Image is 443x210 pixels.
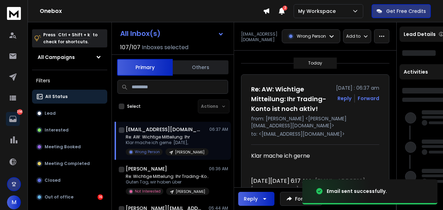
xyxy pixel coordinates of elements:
[40,7,263,15] h1: Onebox
[298,8,339,15] p: My Workspace
[32,90,107,104] button: All Status
[336,84,379,91] p: [DATE] : 06:37 am
[6,112,20,126] a: 394
[327,188,387,195] div: Email sent successfully.
[126,134,209,140] p: Re: AW: Wichtige Mitteilung: Ihr
[32,173,107,187] button: Closed
[45,144,81,150] p: Meeting Booked
[251,115,379,129] p: from: [PERSON_NAME] <[PERSON_NAME][EMAIL_ADDRESS][DOMAIN_NAME]>
[45,127,69,133] p: Interested
[241,31,278,43] p: [EMAIL_ADDRESS][DOMAIN_NAME]
[43,31,98,45] p: Press to check for shortcuts.
[175,150,204,155] p: [PERSON_NAME]
[126,126,202,133] h1: [EMAIL_ADDRESS][DOMAIN_NAME]
[32,106,107,120] button: Lead
[280,192,322,206] button: Forward
[120,30,161,37] h1: All Inbox(s)
[126,174,209,179] p: Re: Wichtige Mitteilung: Ihr Trading-Konto
[45,94,68,99] p: All Status
[209,127,228,132] p: 06:37 AM
[372,4,431,18] button: Get Free Credits
[251,152,374,160] div: Klar mache ich gerne
[173,60,228,75] button: Others
[176,189,205,194] p: [PERSON_NAME]
[120,43,140,52] span: 107 / 107
[32,157,107,171] button: Meeting Completed
[38,54,75,61] h1: All Campaigns
[126,140,209,145] p: Klar mache ich gerne [DATE],
[238,192,274,206] button: Reply
[45,111,56,116] p: Lead
[142,43,188,52] h3: Inboxes selected
[17,109,23,115] p: 394
[358,95,379,102] div: Forward
[7,195,21,209] button: M
[251,84,332,114] h1: Re: AW: Wichtige Mitteilung: Ihr Trading-Konto ist noch aktiv!
[135,189,161,194] p: Not Interested
[404,31,436,38] p: Lead Details
[135,149,160,155] p: Wrong Person
[45,194,73,200] p: Out of office
[282,6,287,10] span: 2
[297,33,326,39] p: Wrong Person
[98,194,103,200] div: 16
[244,195,258,202] div: Reply
[32,190,107,204] button: Out of office16
[117,59,173,76] button: Primary
[32,123,107,137] button: Interested
[126,165,167,172] h1: [PERSON_NAME]
[32,140,107,154] button: Meeting Booked
[57,31,91,39] span: Ctrl + Shift + k
[209,166,228,172] p: 06:36 AM
[45,178,61,183] p: Closed
[45,161,90,166] p: Meeting Completed
[126,179,209,185] p: Guten Tag, wir haben über
[32,50,107,64] button: All Campaigns
[251,130,379,137] p: to: <[EMAIL_ADDRESS][DOMAIN_NAME]>
[337,95,351,102] button: Reply
[7,7,21,20] img: logo
[32,76,107,85] h3: Filters
[127,104,141,109] label: Select
[386,8,426,15] p: Get Free Credits
[251,177,374,194] div: [DATE][DATE] 6:17 AM < > wrote:
[115,27,230,40] button: All Inbox(s)
[346,33,360,39] p: Add to
[251,177,365,193] a: [EMAIL_ADDRESS][DOMAIN_NAME]
[308,60,322,66] p: Today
